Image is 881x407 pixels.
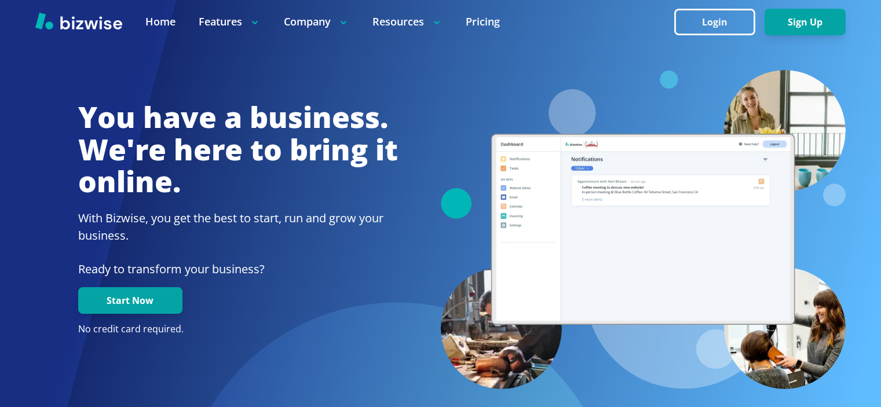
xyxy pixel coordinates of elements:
p: Company [284,14,349,29]
img: Bizwise Logo [35,12,122,30]
p: Ready to transform your business? [78,261,398,278]
a: Pricing [466,14,500,29]
p: Resources [372,14,443,29]
button: Login [674,9,755,35]
a: Login [674,17,765,28]
a: Home [145,14,176,29]
h2: With Bizwise, you get the best to start, run and grow your business. [78,210,398,244]
button: Sign Up [765,9,846,35]
p: Features [199,14,261,29]
a: Sign Up [765,17,846,28]
a: Start Now [78,295,182,306]
button: Start Now [78,287,182,314]
p: No credit card required. [78,323,398,336]
h1: You have a business. We're here to bring it online. [78,101,398,198]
